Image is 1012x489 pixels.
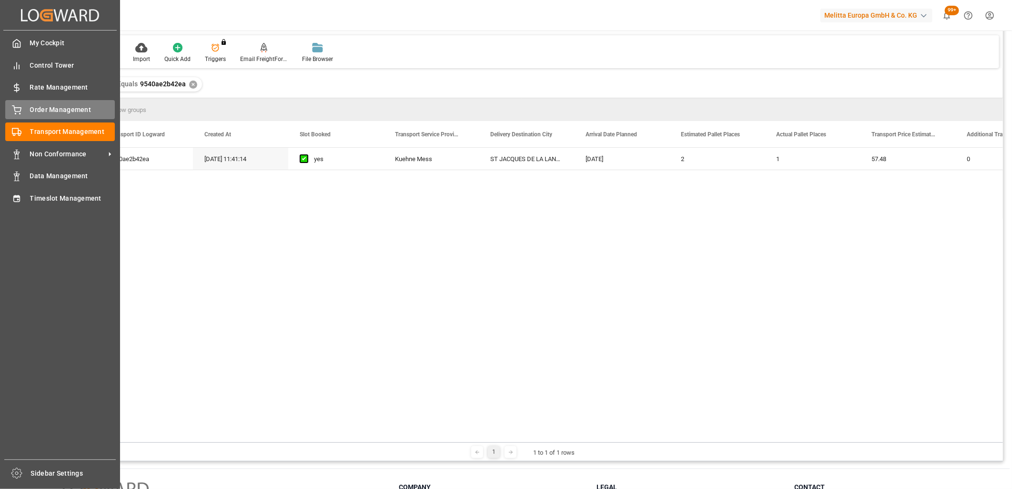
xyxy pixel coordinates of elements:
div: File Browser [302,55,333,63]
span: Actual Pallet Places [776,131,826,138]
span: Equals [117,80,138,88]
button: Help Center [958,5,979,26]
a: Data Management [5,167,115,185]
span: Order Management [30,105,115,115]
span: Transport Service Provider [395,131,459,138]
div: 2 [669,148,765,170]
a: Order Management [5,100,115,119]
span: Arrival Date Planned [586,131,637,138]
div: 1 [765,148,860,170]
a: Control Tower [5,56,115,74]
div: ST JACQUES DE LA LANDE [479,148,574,170]
div: 9540ae2b42ea [98,148,193,170]
span: 99+ [945,6,959,15]
div: 1 to 1 of 1 rows [533,448,575,458]
div: Melitta Europa GmbH & Co. KG [820,9,932,22]
div: yes [314,148,372,170]
span: Timeslot Management [30,194,115,204]
button: Melitta Europa GmbH & Co. KG [820,6,936,24]
div: Email FreightForwarders [240,55,288,63]
a: Transport Management [5,122,115,141]
a: My Cockpit [5,34,115,52]
span: My Cockpit [30,38,115,48]
a: Timeslot Management [5,189,115,207]
span: Sidebar Settings [31,469,116,479]
div: Quick Add [164,55,191,63]
div: [DATE] [574,148,669,170]
a: Rate Management [5,78,115,97]
div: 1 [488,446,500,458]
button: show 100 new notifications [936,5,958,26]
span: Data Management [30,171,115,181]
div: Import [133,55,150,63]
span: Estimated Pallet Places [681,131,740,138]
span: Slot Booked [300,131,331,138]
div: Kuehne Mess [384,148,479,170]
span: Created At [204,131,231,138]
span: Rate Management [30,82,115,92]
span: 9540ae2b42ea [140,80,186,88]
span: Transport Management [30,127,115,137]
span: Transport Price Estimated [871,131,935,138]
div: [DATE] 11:41:14 [193,148,288,170]
span: Delivery Destination City [490,131,552,138]
span: Transport ID Logward [109,131,165,138]
div: 57.48 [860,148,955,170]
div: ✕ [189,81,197,89]
span: Non Conformance [30,149,105,159]
span: Control Tower [30,61,115,71]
